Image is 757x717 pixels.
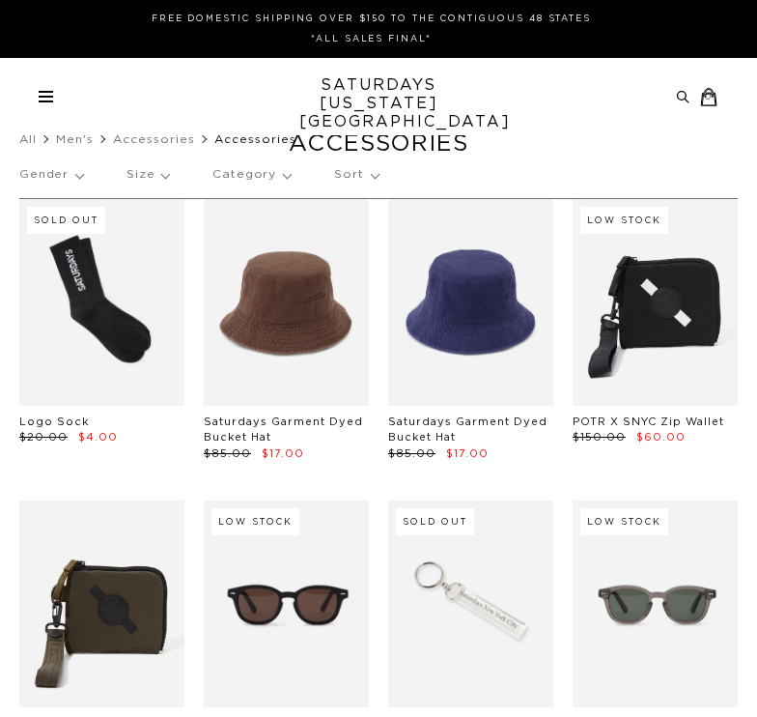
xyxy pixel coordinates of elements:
[211,508,299,535] div: Low Stock
[212,153,291,197] p: Category
[636,432,686,443] span: $60.00
[214,133,296,145] span: Accessories
[446,448,489,459] span: $17.00
[19,133,37,145] a: All
[334,153,378,197] p: Sort
[573,432,626,443] span: $150.00
[396,508,474,535] div: Sold Out
[19,153,83,197] p: Gender
[580,207,668,234] div: Low Stock
[56,133,94,145] a: Men's
[46,32,696,46] p: *ALL SALES FINAL*
[262,448,304,459] span: $17.00
[388,448,435,459] span: $85.00
[126,153,169,197] p: Size
[204,416,363,444] a: Saturdays Garment Dyed Bucket Hat
[19,416,89,427] a: Logo Sock
[27,207,105,234] div: Sold Out
[19,432,68,443] span: $20.00
[78,432,118,443] span: $4.00
[580,508,668,535] div: Low Stock
[46,12,696,26] p: FREE DOMESTIC SHIPPING OVER $150 TO THE CONTIGUOUS 48 STATES
[113,133,195,145] a: Accessories
[388,416,547,444] a: Saturdays Garment Dyed Bucket Hat
[204,448,251,459] span: $85.00
[573,416,724,427] a: POTR X SNYC Zip Wallet
[299,76,459,131] a: SATURDAYS[US_STATE][GEOGRAPHIC_DATA]
[700,88,704,106] a: 0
